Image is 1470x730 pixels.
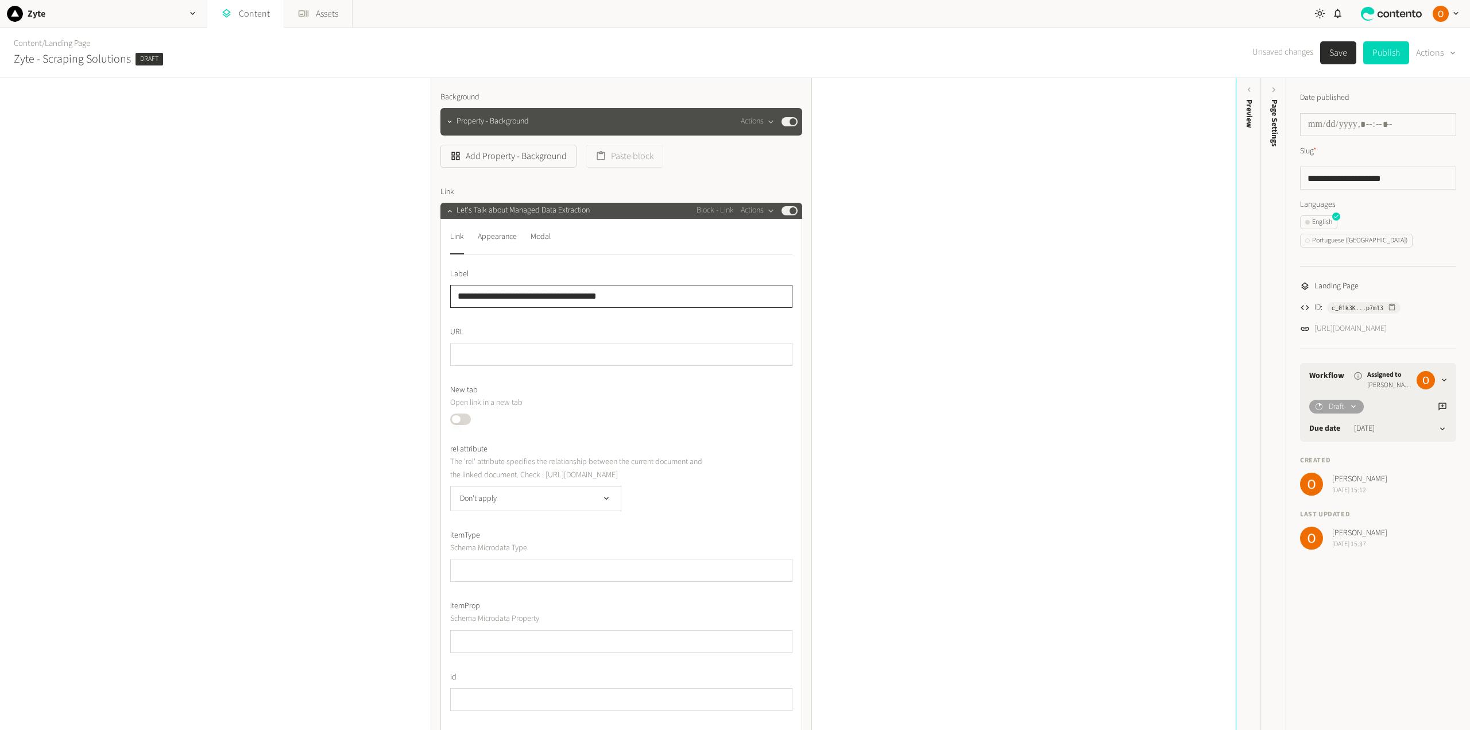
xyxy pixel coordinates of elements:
img: Ozren Buric [1300,473,1323,496]
div: Preview [1243,99,1255,128]
a: [URL][DOMAIN_NAME] [1314,323,1387,335]
h4: Last updated [1300,509,1456,520]
a: Content [14,37,42,49]
span: / [42,37,45,49]
span: [PERSON_NAME] [1332,473,1387,485]
a: Landing Page [45,37,90,49]
span: [PERSON_NAME] [1332,527,1387,539]
div: Link [450,228,464,246]
button: Actions [741,204,775,218]
span: Unsaved changes [1252,46,1313,59]
button: Publish [1363,41,1409,64]
p: Schema Microdata Type [450,542,711,554]
button: Add Property - Background [440,145,577,168]
div: English [1305,217,1332,227]
p: Schema Microdata Property [450,612,711,625]
h4: Created [1300,455,1456,466]
button: Actions [741,115,775,129]
span: [DATE] 15:12 [1332,485,1387,496]
span: [DATE] 15:37 [1332,539,1387,550]
time: [DATE] [1354,423,1375,435]
button: English [1300,215,1337,229]
label: Slug [1300,145,1317,157]
span: c_01k3K...p7m13 [1332,303,1383,313]
button: Don't apply [450,486,621,511]
div: Portuguese ([GEOGRAPHIC_DATA]) [1305,235,1407,246]
button: Actions [1416,41,1456,64]
span: Background [440,91,479,103]
button: Save [1320,41,1356,64]
button: Draft [1309,400,1364,414]
span: Landing Page [1314,280,1359,292]
a: Workflow [1309,370,1344,382]
span: [PERSON_NAME] [1367,380,1412,391]
span: itemProp [450,600,480,612]
p: Open link in a new tab [450,396,711,409]
img: Ozren Buric [1433,6,1449,22]
button: c_01k3K...p7m13 [1327,302,1401,314]
button: Portuguese ([GEOGRAPHIC_DATA]) [1300,234,1413,248]
span: rel attribute [450,443,488,455]
label: Date published [1300,92,1349,104]
span: Page Settings [1268,99,1281,146]
span: Block - Link [697,204,734,217]
span: Let's Talk about Managed Data Extraction [457,204,590,217]
button: Paste block [586,145,663,168]
span: Draft [1329,401,1344,413]
div: Appearance [478,228,517,246]
img: Ozren Buric [1300,527,1323,550]
span: URL [450,326,464,338]
span: Link [440,186,454,198]
label: Languages [1300,199,1456,211]
span: Draft [136,53,163,65]
h2: Zyte - Scraping Solutions [14,51,131,68]
span: id [450,671,457,683]
div: Modal [531,228,551,246]
img: Ozren Buric [1417,371,1435,389]
span: Property - Background [457,115,529,128]
p: The 'rel' attribute specifies the relationship between the current document and the linked docume... [450,455,711,481]
h2: Zyte [28,7,45,21]
span: ID: [1314,302,1322,314]
span: itemType [450,530,480,542]
img: Zyte [7,6,23,22]
label: Due date [1309,423,1340,435]
span: New tab [450,384,478,396]
span: Label [450,268,469,280]
span: Assigned to [1367,370,1412,380]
